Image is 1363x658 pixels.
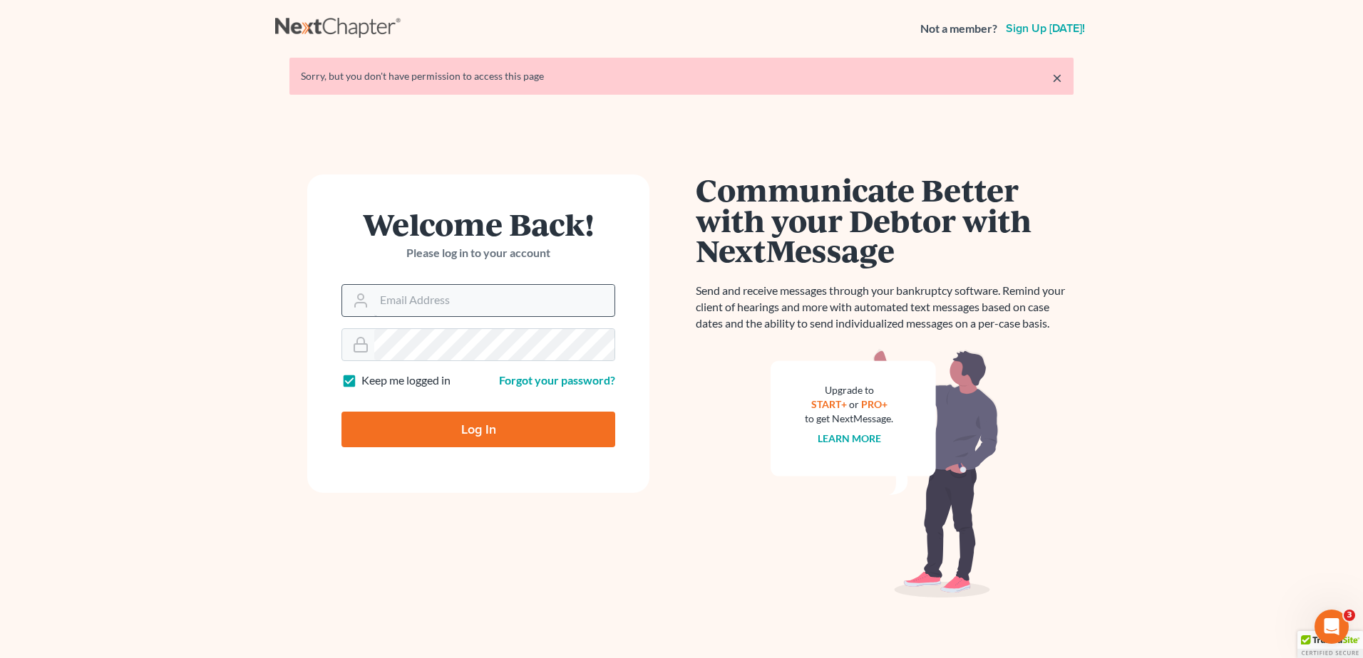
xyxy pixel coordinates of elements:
div: to get NextMessage. [805,412,893,426]
h1: Welcome Back! [341,209,615,239]
input: Log In [341,412,615,447]
img: nextmessage_bg-59042aed3d76b12b5cd301f8e5b87938c9018125f34e5fa2b7a6b67550977c72.svg [771,349,999,598]
a: × [1052,69,1062,86]
div: Upgrade to [805,383,893,397]
a: Learn more [818,432,881,444]
span: 3 [1344,610,1355,621]
div: Sorry, but you don't have permission to access this page [301,69,1062,83]
a: Forgot your password? [499,373,615,387]
iframe: Intercom live chat [1315,610,1349,644]
input: Email Address [374,285,614,316]
h1: Communicate Better with your Debtor with NextMessage [696,174,1074,266]
a: Sign up [DATE]! [1003,23,1088,34]
div: TrustedSite Certified [1297,631,1363,658]
strong: Not a member? [920,21,997,37]
p: Send and receive messages through your bankruptcy software. Remind your client of hearings and mo... [696,283,1074,332]
a: START+ [811,398,847,410]
a: PRO+ [861,398,888,410]
p: Please log in to your account [341,245,615,261]
span: or [849,398,859,410]
label: Keep me logged in [361,372,451,389]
